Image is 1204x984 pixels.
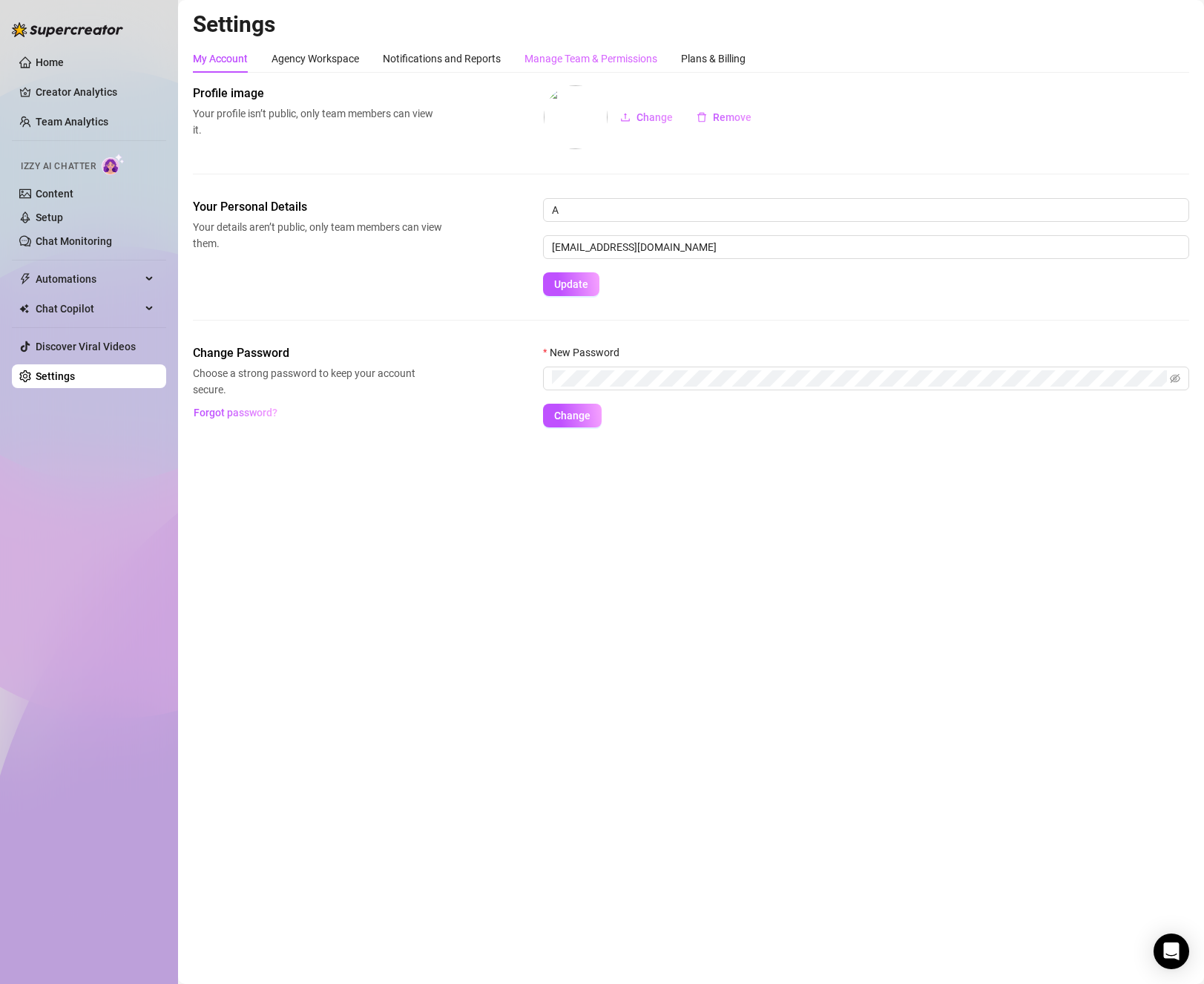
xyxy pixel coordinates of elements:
[193,105,442,138] span: Your profile isn’t public, only team members can view it.
[554,278,588,290] span: Update
[193,85,442,102] span: Profile image
[1170,373,1180,384] span: eye-invisible
[36,211,63,223] a: Setup
[697,112,707,122] span: delete
[36,235,112,247] a: Chat Monitoring
[543,344,629,361] label: New Password
[193,50,248,67] div: My Account
[543,404,602,427] button: Change
[543,272,599,296] button: Update
[193,401,277,424] button: Forgot password?
[681,50,746,67] div: Plans & Billing
[36,267,141,291] span: Automations
[19,304,29,314] img: Chat Copilot
[608,105,685,129] button: Change
[620,112,631,122] span: upload
[193,198,442,216] span: Your Personal Details
[272,50,359,67] div: Agency Workspace
[12,22,123,37] img: logo-BBDzfeDw.svg
[36,370,75,382] a: Settings
[713,111,751,123] span: Remove
[685,105,763,129] button: Remove
[524,50,657,67] div: Manage Team & Permissions
[193,344,442,362] span: Change Password
[36,297,141,321] span: Chat Copilot
[36,116,108,128] a: Team Analytics
[36,56,64,68] a: Home
[552,370,1167,387] input: New Password
[36,80,154,104] a: Creator Analytics
[36,188,73,200] a: Content
[636,111,673,123] span: Change
[554,410,591,422] span: Change
[1154,934,1189,969] div: Open Intercom Messenger
[194,407,277,419] span: Forgot password?
[193,365,442,398] span: Choose a strong password to keep your account secure.
[36,341,136,352] a: Discover Viral Videos
[383,50,501,67] div: Notifications and Reports
[543,235,1189,259] input: Enter new email
[544,85,608,149] img: profilePics%2FziTcveXAf0V3F9yvoqddEdByV0p2.jpeg
[19,273,31,285] span: thunderbolt
[102,154,125,175] img: AI Chatter
[21,160,96,174] span: Izzy AI Chatter
[193,10,1189,39] h2: Settings
[193,219,442,252] span: Your details aren’t public, only team members can view them.
[543,198,1189,222] input: Enter name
